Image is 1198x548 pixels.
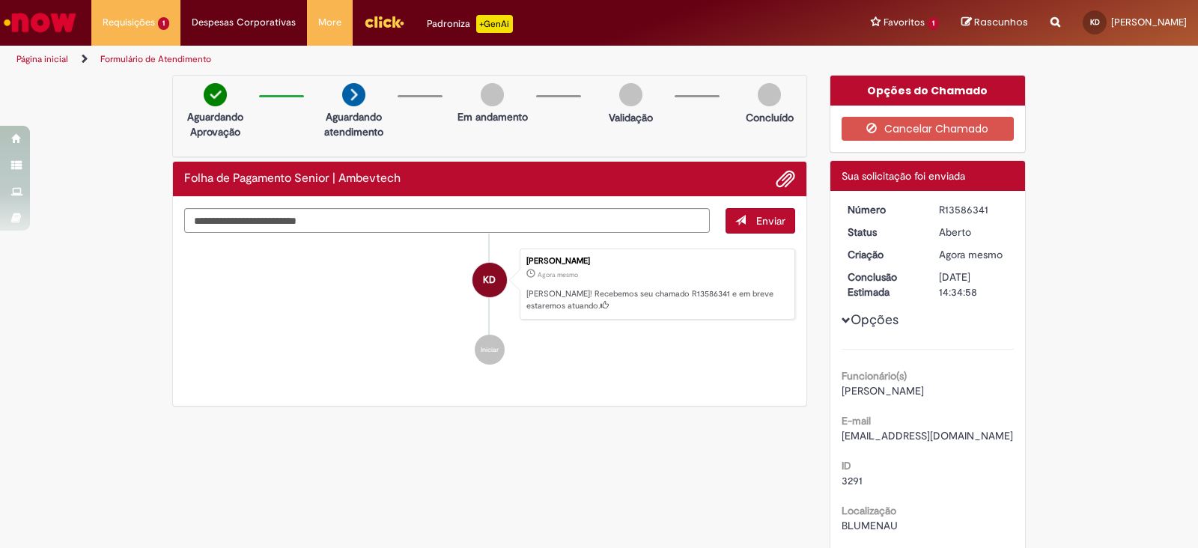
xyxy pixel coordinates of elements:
[342,83,365,106] img: arrow-next.png
[526,257,787,266] div: [PERSON_NAME]
[836,202,928,217] dt: Número
[317,109,390,139] p: Aguardando atendimento
[776,169,795,189] button: Adicionar anexos
[939,248,1003,261] span: Agora mesmo
[756,214,785,228] span: Enviar
[836,225,928,240] dt: Status
[939,270,1009,299] div: [DATE] 14:34:58
[609,110,653,125] p: Validação
[184,249,795,320] li: Ketlin Moraes Damascena
[758,83,781,106] img: img-circle-grey.png
[726,208,795,234] button: Enviar
[939,247,1009,262] div: 01/10/2025 14:34:55
[884,15,925,30] span: Favoritos
[842,429,1013,442] span: [EMAIL_ADDRESS][DOMAIN_NAME]
[472,263,507,297] div: Ketlin Moraes Damascena
[830,76,1026,106] div: Opções do Chamado
[842,504,896,517] b: Localização
[939,225,1009,240] div: Aberto
[538,270,578,279] time: 01/10/2025 14:34:55
[939,248,1003,261] time: 01/10/2025 14:34:55
[184,208,710,234] textarea: Digite sua mensagem aqui...
[103,15,155,30] span: Requisições
[928,17,939,30] span: 1
[16,53,68,65] a: Página inicial
[538,270,578,279] span: Agora mesmo
[158,17,169,30] span: 1
[619,83,642,106] img: img-circle-grey.png
[204,83,227,106] img: check-circle-green.png
[842,519,898,532] span: BLUMENAU
[179,109,252,139] p: Aguardando Aprovação
[939,202,1009,217] div: R13586341
[842,414,871,427] b: E-mail
[1090,17,1100,27] span: KD
[184,234,795,380] ul: Histórico de tíquete
[836,247,928,262] dt: Criação
[842,384,924,398] span: [PERSON_NAME]
[842,459,851,472] b: ID
[100,53,211,65] a: Formulário de Atendimento
[483,262,496,298] span: KD
[842,474,863,487] span: 3291
[961,16,1028,30] a: Rascunhos
[974,15,1028,29] span: Rascunhos
[11,46,788,73] ul: Trilhas de página
[842,369,907,383] b: Funcionário(s)
[836,270,928,299] dt: Conclusão Estimada
[1,7,79,37] img: ServiceNow
[1111,16,1187,28] span: [PERSON_NAME]
[842,117,1015,141] button: Cancelar Chamado
[746,110,794,125] p: Concluído
[427,15,513,33] div: Padroniza
[457,109,528,124] p: Em andamento
[526,288,787,311] p: [PERSON_NAME]! Recebemos seu chamado R13586341 e em breve estaremos atuando.
[364,10,404,33] img: click_logo_yellow_360x200.png
[184,172,401,186] h2: Folha de Pagamento Senior | Ambevtech Histórico de tíquete
[481,83,504,106] img: img-circle-grey.png
[192,15,296,30] span: Despesas Corporativas
[476,15,513,33] p: +GenAi
[318,15,341,30] span: More
[842,169,965,183] span: Sua solicitação foi enviada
